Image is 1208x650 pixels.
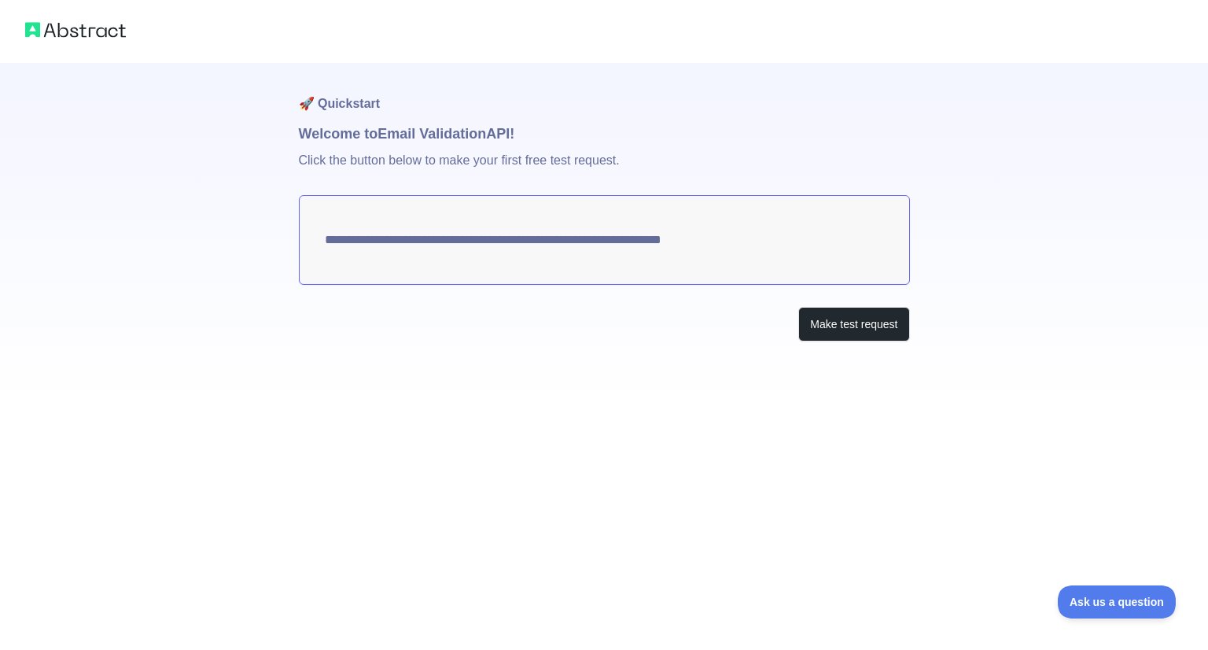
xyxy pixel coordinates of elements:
[798,307,909,342] button: Make test request
[1058,585,1177,619] iframe: Toggle Customer Support
[299,145,910,195] p: Click the button below to make your first free test request.
[299,63,910,123] h1: 🚀 Quickstart
[25,19,126,41] img: Abstract logo
[299,123,910,145] h1: Welcome to Email Validation API!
